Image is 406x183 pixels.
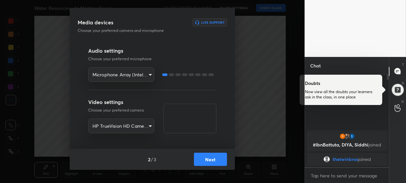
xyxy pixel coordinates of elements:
img: thumbnail.jpg [339,133,346,140]
h3: Audio settings [88,47,216,55]
h3: Video settings [88,98,154,106]
span: joined [358,157,371,162]
h3: Media devices [78,18,113,26]
p: Choose your preferred microphone [88,56,216,62]
h4: 2 [148,156,150,163]
p: Chat [305,57,326,74]
h4: 3 [154,156,156,163]
img: default.png [323,156,330,163]
p: D [402,81,404,86]
h6: Live Support [201,21,225,24]
p: T [402,62,404,67]
p: Choose your preferred camera [88,107,154,113]
div: grid [305,129,389,167]
span: thetwinbros [332,157,358,162]
img: thumbnail.jpg [348,133,355,140]
p: Choose your preferred camera and microphone [78,28,185,34]
span: joined [368,142,381,148]
button: Next [194,153,227,166]
p: G [401,99,404,104]
h4: / [151,156,153,163]
p: #IbnBattuta, DIYA, Siddhi [311,142,384,147]
img: thumbnail.jpg [344,133,350,140]
div: Microphone Array (Intel® Smart Sound Technology for Digital Microphones) [88,67,154,82]
div: Microphone Array (Intel® Smart Sound Technology for Digital Microphones) [88,118,154,133]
